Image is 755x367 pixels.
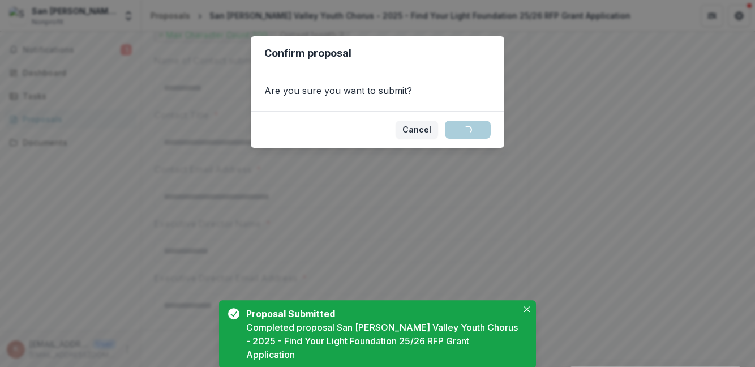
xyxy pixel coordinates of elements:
button: Close [520,302,534,316]
header: Confirm proposal [251,36,504,70]
div: Proposal Submitted [246,307,513,321]
button: Cancel [396,121,438,139]
div: Are you sure you want to submit? [251,70,504,111]
div: Completed proposal San [PERSON_NAME] Valley Youth Chorus - 2025 - Find Your Light Foundation 25/2... [246,321,518,361]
